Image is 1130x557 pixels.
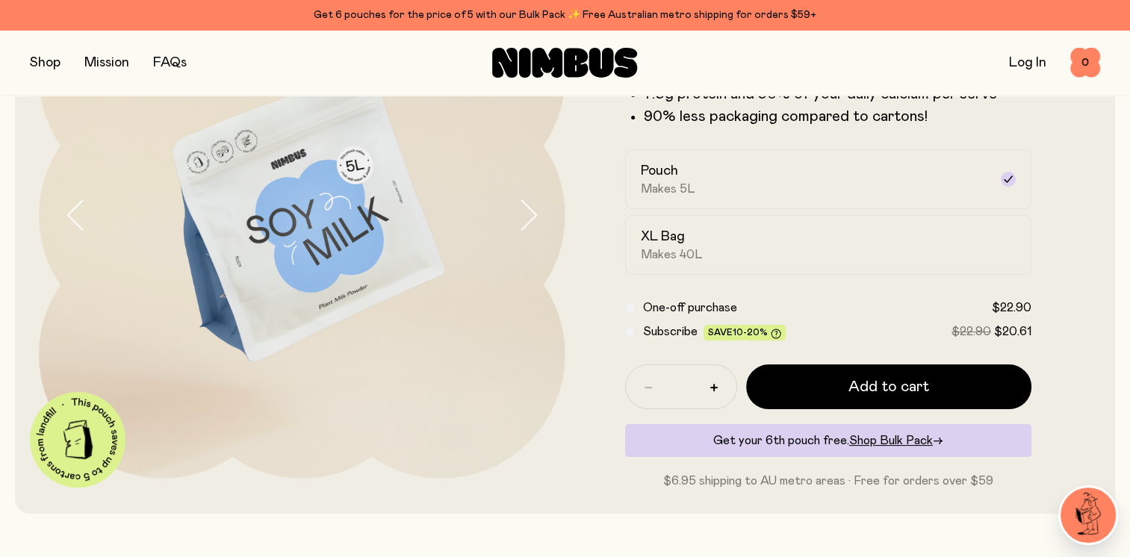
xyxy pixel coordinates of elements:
[994,326,1031,337] span: $20.61
[641,228,685,246] h2: XL Bag
[84,56,129,69] a: Mission
[992,302,1031,314] span: $22.90
[1009,56,1046,69] a: Log In
[746,364,1032,409] button: Add to cart
[30,6,1100,24] div: Get 6 pouches for the price of 5 with our Bulk Pack ✨ Free Australian metro shipping for orders $59+
[641,181,695,196] span: Makes 5L
[708,328,781,339] span: Save
[643,302,737,314] span: One-off purchase
[643,326,698,337] span: Subscribe
[625,472,1032,490] p: $6.95 shipping to AU metro areas · Free for orders over $59
[849,435,943,446] a: Shop Bulk Pack→
[644,108,1032,125] p: 90% less packaging compared to cartons!
[849,435,933,446] span: Shop Bulk Pack
[153,56,187,69] a: FAQs
[641,247,703,262] span: Makes 40L
[625,424,1032,457] div: Get your 6th pouch free.
[641,162,678,180] h2: Pouch
[952,326,991,337] span: $22.90
[848,376,929,397] span: Add to cart
[1061,488,1116,543] img: agent
[1070,48,1100,78] button: 0
[733,328,768,337] span: 10-20%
